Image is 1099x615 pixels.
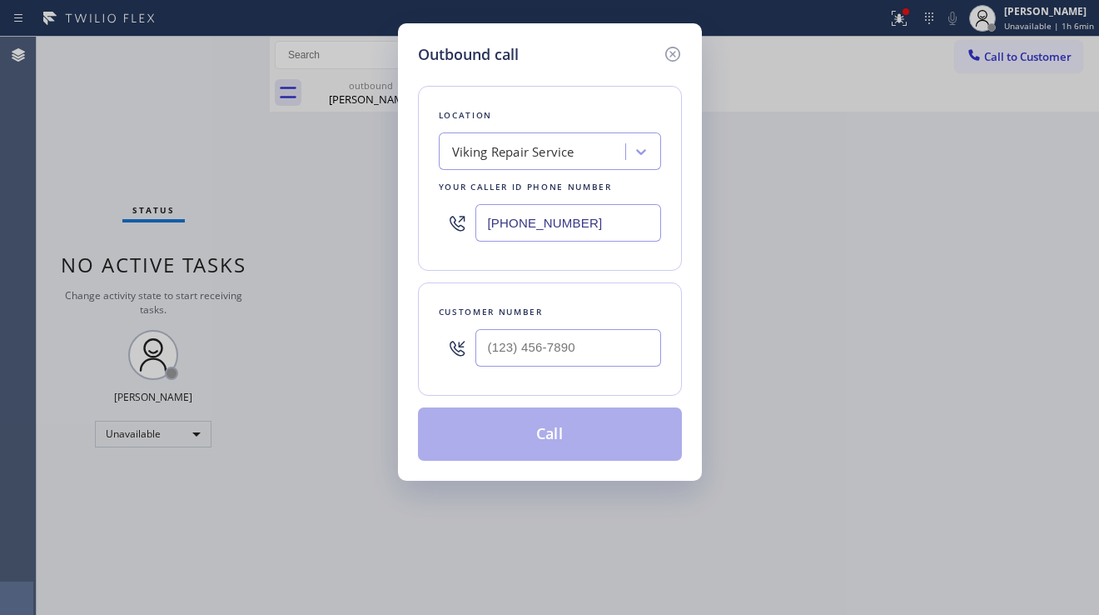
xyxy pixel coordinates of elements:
[439,178,661,196] div: Your caller id phone number
[418,43,519,66] h5: Outbound call
[418,407,682,461] button: Call
[452,142,574,162] div: Viking Repair Service
[439,107,661,124] div: Location
[439,303,661,321] div: Customer number
[475,204,661,242] input: (123) 456-7890
[475,329,661,367] input: (123) 456-7890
